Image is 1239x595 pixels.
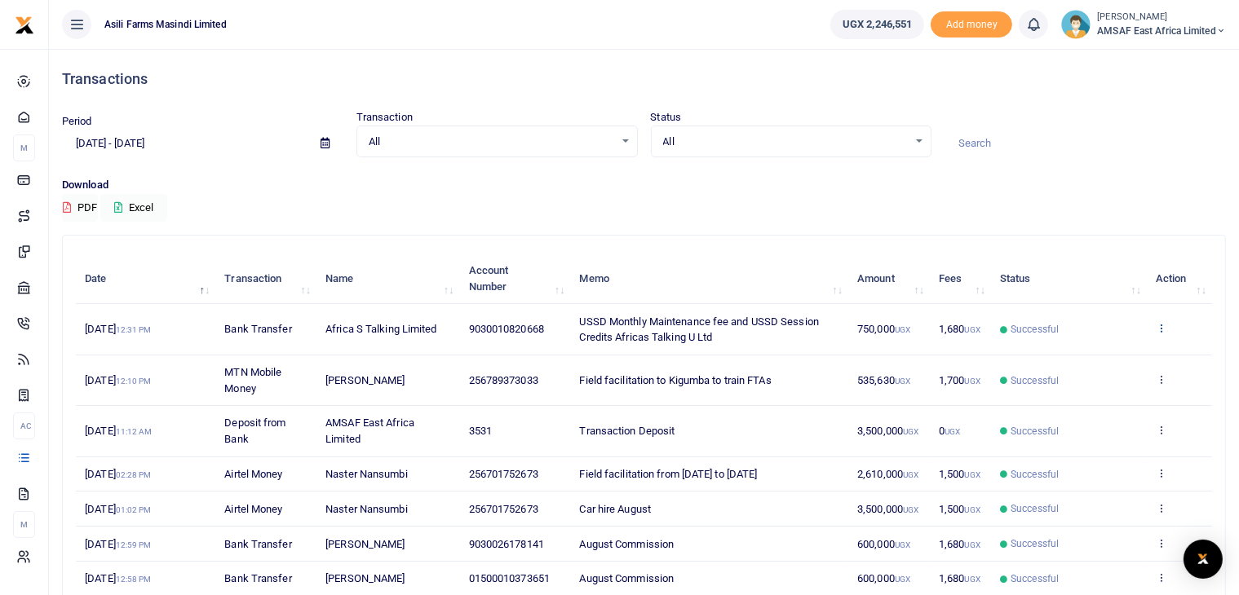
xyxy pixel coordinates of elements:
[1184,540,1223,579] div: Open Intercom Messenger
[369,134,614,150] span: All
[215,253,316,304] th: Transaction: activate to sort column ascending
[224,323,291,335] span: Bank Transfer
[15,18,34,30] a: logo-small logo-large logo-large
[857,468,918,480] span: 2,610,000
[316,253,459,304] th: Name: activate to sort column ascending
[830,10,924,39] a: UGX 2,246,551
[325,503,408,515] span: Naster Nansumbi
[85,323,151,335] span: [DATE]
[931,11,1012,38] li: Toup your wallet
[325,323,436,335] span: Africa S Talking Limited
[62,194,98,222] button: PDF
[62,113,92,130] label: Period
[469,323,544,335] span: 9030010820668
[116,505,152,514] small: 01:02 PM
[1011,467,1059,482] span: Successful
[13,511,35,538] li: M
[857,503,918,515] span: 3,500,000
[13,134,35,161] li: M
[857,572,910,584] span: 600,000
[1061,10,1226,39] a: profile-user [PERSON_NAME] AMSAF East Africa Limited
[85,468,151,480] span: [DATE]
[224,366,281,394] span: MTN Mobile Money
[1097,11,1226,24] small: [PERSON_NAME]
[76,253,215,304] th: Date: activate to sort column descending
[857,538,910,550] span: 600,000
[62,177,1226,194] p: Download
[1011,536,1059,551] span: Successful
[580,468,758,480] span: Field facilitation from [DATE] to [DATE]
[116,540,152,549] small: 12:59 PM
[85,425,152,437] span: [DATE]
[570,253,848,304] th: Memo: activate to sort column ascending
[469,538,544,550] span: 9030026178141
[85,374,151,386] span: [DATE]
[116,575,152,584] small: 12:58 PM
[469,503,538,515] span: 256701752673
[931,17,1012,29] a: Add money
[116,427,153,436] small: 11:12 AM
[931,11,1012,38] span: Add money
[939,468,980,480] span: 1,500
[965,377,980,386] small: UGX
[15,15,34,35] img: logo-small
[469,572,550,584] span: 01500010373651
[939,323,980,335] span: 1,680
[895,377,910,386] small: UGX
[939,374,980,386] span: 1,700
[939,572,980,584] span: 1,680
[843,16,912,33] span: UGX 2,246,551
[325,572,405,584] span: [PERSON_NAME]
[1011,322,1059,337] span: Successful
[651,109,682,126] label: Status
[848,253,930,304] th: Amount: activate to sort column ascending
[857,425,918,437] span: 3,500,000
[85,503,151,515] span: [DATE]
[965,540,980,549] small: UGX
[224,503,282,515] span: Airtel Money
[965,325,980,334] small: UGX
[580,538,675,550] span: August Commission
[224,538,291,550] span: Bank Transfer
[945,130,1226,157] input: Search
[663,134,909,150] span: All
[903,470,918,479] small: UGX
[325,416,414,445] span: AMSAF East Africa Limited
[580,374,772,386] span: Field facilitation to Kigumba to train FTAs
[580,572,675,584] span: August Commission
[1011,424,1059,439] span: Successful
[895,575,910,584] small: UGX
[100,194,167,222] button: Excel
[13,412,35,439] li: Ac
[939,538,980,550] span: 1,680
[459,253,570,304] th: Account Number: activate to sort column ascending
[224,468,282,480] span: Airtel Money
[580,503,652,515] span: Car hire August
[945,427,960,436] small: UGX
[824,10,931,39] li: Wallet ballance
[965,505,980,514] small: UGX
[224,416,285,445] span: Deposit from Bank
[965,470,980,479] small: UGX
[580,425,675,437] span: Transaction Deposit
[62,70,1226,88] h4: Transactions
[1061,10,1091,39] img: profile-user
[1147,253,1212,304] th: Action: activate to sort column ascending
[325,374,405,386] span: [PERSON_NAME]
[857,323,910,335] span: 750,000
[1097,24,1226,38] span: AMSAF East Africa Limited
[224,572,291,584] span: Bank Transfer
[857,374,910,386] span: 535,630
[356,109,413,126] label: Transaction
[469,468,538,480] span: 256701752673
[116,470,152,479] small: 02:28 PM
[85,572,151,584] span: [DATE]
[98,17,233,32] span: Asili Farms Masindi Limited
[903,505,918,514] small: UGX
[991,253,1147,304] th: Status: activate to sort column ascending
[930,253,991,304] th: Fees: activate to sort column ascending
[1011,501,1059,516] span: Successful
[939,425,960,437] span: 0
[469,374,538,386] span: 256789373033
[325,468,408,480] span: Naster Nansumbi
